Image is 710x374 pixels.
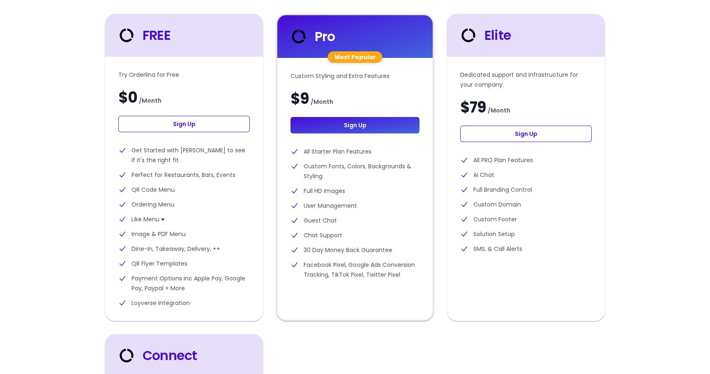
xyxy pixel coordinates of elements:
li: Custom Fonts, Colors, Backgrounds & Styling [290,161,420,181]
li: 30 Day Money Back Guarantee [290,245,420,255]
p: Dedicated support and infrastructure for your company. [460,70,592,89]
div: FREE [117,25,171,45]
li: User Management [290,201,420,211]
li: Custom Footer [460,214,592,224]
li: All PRO Plan Features [460,155,592,165]
a: Sign Up [118,116,250,132]
span: / Month [488,106,510,115]
li: Guest Chat [290,216,420,225]
div: Elite [459,25,511,45]
li: Facebook Pixel, Google Ads Conversion Tracking, TikTok Pixel, Twitter Pixel [290,260,420,280]
span: / Month [139,96,161,106]
li: Ordering Menu [118,200,250,209]
li: Custom Domain [460,200,592,209]
li: Perfect for Restaurants, Bars, Events [118,170,250,180]
p: Try Orderlina for Free [118,70,250,80]
span: $0 [118,89,137,106]
li: SMS, & Call Alerts [460,244,592,254]
li: Dine-In, Takeaway, Delivery, ++ [118,244,250,254]
li: Loyverse Integration [118,298,250,308]
li: QR Flyer Templates [118,259,250,268]
li: QR Code Menu [118,185,250,195]
li: Chat Support [290,230,420,240]
a: Sign Up [290,117,420,133]
li: Payment Options inc Apple Pay, Google Pay, Paypal + More [118,273,250,293]
div: Connect [117,346,197,365]
li: Solution Setup [460,229,592,239]
span: $9 [290,91,309,107]
a: Sign Up [460,126,592,142]
li: Image & PDF Menu [118,229,250,239]
span: / Month [311,97,333,107]
li: All Starter Plan Features [290,147,420,156]
p: Custom Styling and Extra Features [290,71,420,81]
li: Full HD Images [290,186,420,196]
div: Pro [289,27,335,46]
li: Like Menu ♥ [118,214,250,224]
span: $79 [460,99,486,116]
li: Get Started with [PERSON_NAME] to see if it's the right fit [118,145,250,165]
li: Ai Chat [460,170,592,180]
li: Full Branding Control [460,185,592,195]
div: Most Popular [328,51,383,63]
